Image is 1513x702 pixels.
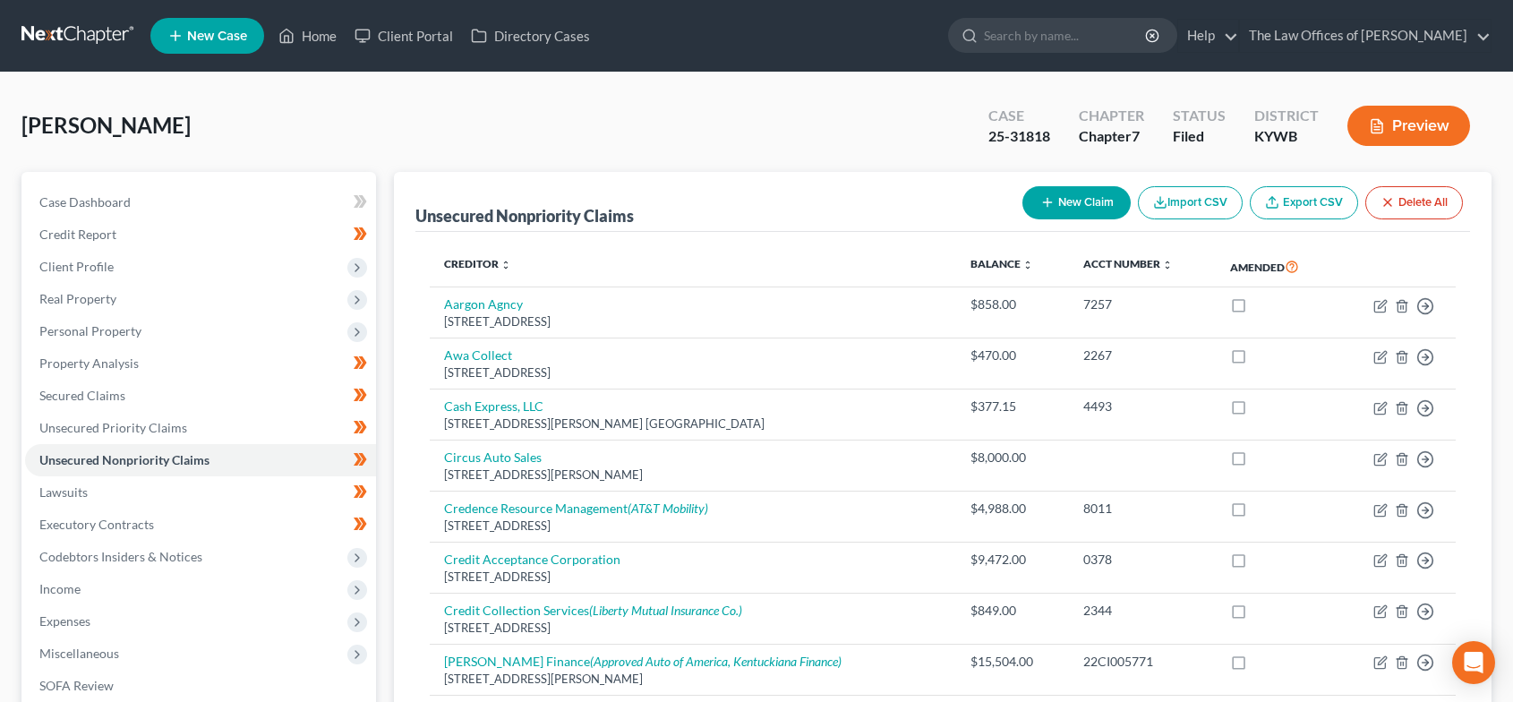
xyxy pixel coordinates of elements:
div: $9,472.00 [970,551,1055,569]
button: Import CSV [1138,186,1243,219]
div: $849.00 [970,602,1055,620]
div: $377.15 [970,398,1055,415]
div: 8011 [1083,500,1201,518]
span: SOFA Review [39,678,114,693]
span: Expenses [39,613,90,629]
i: unfold_more [1162,260,1173,270]
div: District [1254,106,1319,126]
span: 7 [1132,127,1140,144]
div: $8,000.00 [970,449,1055,467]
div: 2344 [1083,602,1201,620]
a: [PERSON_NAME] Finance(Approved Auto of America, Kentuckiana Finance) [444,654,842,669]
div: $15,504.00 [970,653,1055,671]
th: Amended [1216,246,1337,287]
a: Cash Express, LLC [444,398,543,414]
button: New Claim [1022,186,1131,219]
div: Case [988,106,1050,126]
a: Acct Number unfold_more [1083,257,1173,270]
i: (AT&T Mobility) [628,501,708,516]
span: Lawsuits [39,484,88,500]
span: Miscellaneous [39,646,119,661]
a: Unsecured Priority Claims [25,412,376,444]
a: Credit Collection Services(Liberty Mutual Insurance Co.) [444,603,742,618]
a: Secured Claims [25,380,376,412]
a: Executory Contracts [25,509,376,541]
span: Unsecured Nonpriority Claims [39,452,209,467]
i: (Approved Auto of America, Kentuckiana Finance) [590,654,842,669]
span: New Case [187,30,247,43]
span: Personal Property [39,323,141,338]
div: 25-31818 [988,126,1050,147]
span: Real Property [39,291,116,306]
a: Case Dashboard [25,186,376,218]
div: 4493 [1083,398,1201,415]
span: [PERSON_NAME] [21,112,191,138]
a: Credit Acceptance Corporation [444,552,620,567]
div: KYWB [1254,126,1319,147]
div: $4,988.00 [970,500,1055,518]
a: Creditor unfold_more [444,257,511,270]
a: Balance unfold_more [970,257,1033,270]
div: Open Intercom Messenger [1452,641,1495,684]
i: unfold_more [1022,260,1033,270]
a: Circus Auto Sales [444,449,542,465]
div: Status [1173,106,1226,126]
span: Credit Report [39,227,116,242]
a: Client Portal [346,20,462,52]
div: Chapter [1079,126,1144,147]
button: Delete All [1365,186,1463,219]
div: $858.00 [970,295,1055,313]
div: Filed [1173,126,1226,147]
div: 0378 [1083,551,1201,569]
div: [STREET_ADDRESS] [444,620,943,637]
a: Export CSV [1250,186,1358,219]
a: Unsecured Nonpriority Claims [25,444,376,476]
span: Case Dashboard [39,194,131,210]
div: [STREET_ADDRESS] [444,518,943,535]
a: Help [1178,20,1238,52]
span: Income [39,581,81,596]
a: Home [269,20,346,52]
span: Codebtors Insiders & Notices [39,549,202,564]
a: Awa Collect [444,347,512,363]
div: 7257 [1083,295,1201,313]
div: [STREET_ADDRESS][PERSON_NAME] [GEOGRAPHIC_DATA] [444,415,943,432]
button: Preview [1347,106,1470,146]
div: [STREET_ADDRESS] [444,569,943,586]
div: [STREET_ADDRESS][PERSON_NAME] [444,467,943,484]
a: Lawsuits [25,476,376,509]
a: Aargon Agncy [444,296,523,312]
div: $470.00 [970,347,1055,364]
span: Executory Contracts [39,517,154,532]
span: Property Analysis [39,355,139,371]
i: (Liberty Mutual Insurance Co.) [589,603,742,618]
span: Secured Claims [39,388,125,403]
div: [STREET_ADDRESS] [444,313,943,330]
input: Search by name... [984,19,1148,52]
a: Credit Report [25,218,376,251]
a: SOFA Review [25,670,376,702]
div: 2267 [1083,347,1201,364]
div: [STREET_ADDRESS] [444,364,943,381]
a: Credence Resource Management(AT&T Mobility) [444,501,708,516]
span: Unsecured Priority Claims [39,420,187,435]
a: The Law Offices of [PERSON_NAME] [1240,20,1491,52]
div: Chapter [1079,106,1144,126]
i: unfold_more [500,260,511,270]
div: Unsecured Nonpriority Claims [415,205,634,227]
div: 22CI005771 [1083,653,1201,671]
div: [STREET_ADDRESS][PERSON_NAME] [444,671,943,688]
a: Directory Cases [462,20,599,52]
a: Property Analysis [25,347,376,380]
span: Client Profile [39,259,114,274]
